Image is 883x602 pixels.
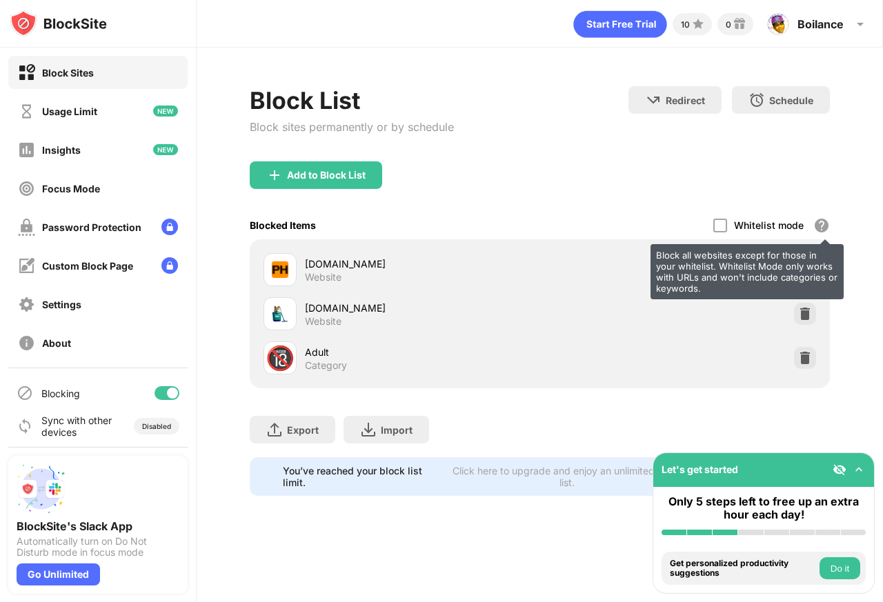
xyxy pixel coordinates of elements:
[734,219,804,231] div: Whitelist mode
[42,183,100,194] div: Focus Mode
[573,10,667,38] div: animation
[17,536,179,558] div: Automatically turn on Do Not Disturb mode in focus mode
[305,359,347,372] div: Category
[266,344,295,372] div: 🔞
[42,67,94,79] div: Block Sites
[10,10,107,37] img: logo-blocksite.svg
[769,94,813,106] div: Schedule
[681,19,690,30] div: 10
[666,94,705,106] div: Redirect
[18,219,35,236] img: password-protection-off.svg
[283,465,441,488] div: You’ve reached your block list limit.
[287,170,366,181] div: Add to Block List
[731,16,748,32] img: reward-small.svg
[852,463,866,476] img: omni-setup-toggle.svg
[272,261,288,278] img: favicons
[381,424,413,436] div: Import
[42,260,133,272] div: Custom Block Page
[18,180,35,197] img: focus-off.svg
[17,418,33,434] img: sync-icon.svg
[18,296,35,313] img: settings-off.svg
[17,385,33,401] img: blocking-icon.svg
[287,424,319,436] div: Export
[651,244,844,299] div: Block all websites except for those in your whitelist. Whitelist Mode only works with URLs and wo...
[18,257,35,274] img: customize-block-page-off.svg
[42,299,81,310] div: Settings
[41,388,80,399] div: Blocking
[662,495,866,521] div: Only 5 steps left to free up an extra hour each day!
[161,219,178,235] img: lock-menu.svg
[690,16,706,32] img: points-small.svg
[17,519,179,533] div: BlockSite's Slack App
[250,219,316,231] div: Blocked Items
[833,463,846,476] img: eye-not-visible.svg
[449,465,686,488] div: Click here to upgrade and enjoy an unlimited block list.
[670,559,816,579] div: Get personalized productivity suggestions
[250,86,454,114] div: Block List
[161,257,178,274] img: lock-menu.svg
[820,557,860,579] button: Do it
[153,106,178,117] img: new-icon.svg
[18,141,35,159] img: insights-off.svg
[42,144,81,156] div: Insights
[17,464,66,514] img: push-slack.svg
[41,414,112,438] div: Sync with other devices
[17,563,100,585] div: Go Unlimited
[305,315,341,328] div: Website
[42,337,71,349] div: About
[305,345,540,359] div: Adult
[42,221,141,233] div: Password Protection
[272,305,288,322] img: favicons
[305,301,540,315] div: [DOMAIN_NAME]
[42,106,97,117] div: Usage Limit
[18,64,35,81] img: block-on.svg
[662,463,738,475] div: Let's get started
[797,17,844,31] div: Boilance
[250,120,454,134] div: Block sites permanently or by schedule
[18,103,35,120] img: time-usage-off.svg
[726,19,731,30] div: 0
[153,144,178,155] img: new-icon.svg
[142,422,171,430] div: Disabled
[767,13,789,35] img: ACg8ocLj4pQ01KNlNrnUD9CuAx5_WcQacTGmjoAWklwuPLg9H5oW9NI=s96-c
[18,334,35,352] img: about-off.svg
[305,271,341,283] div: Website
[305,257,540,271] div: [DOMAIN_NAME]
